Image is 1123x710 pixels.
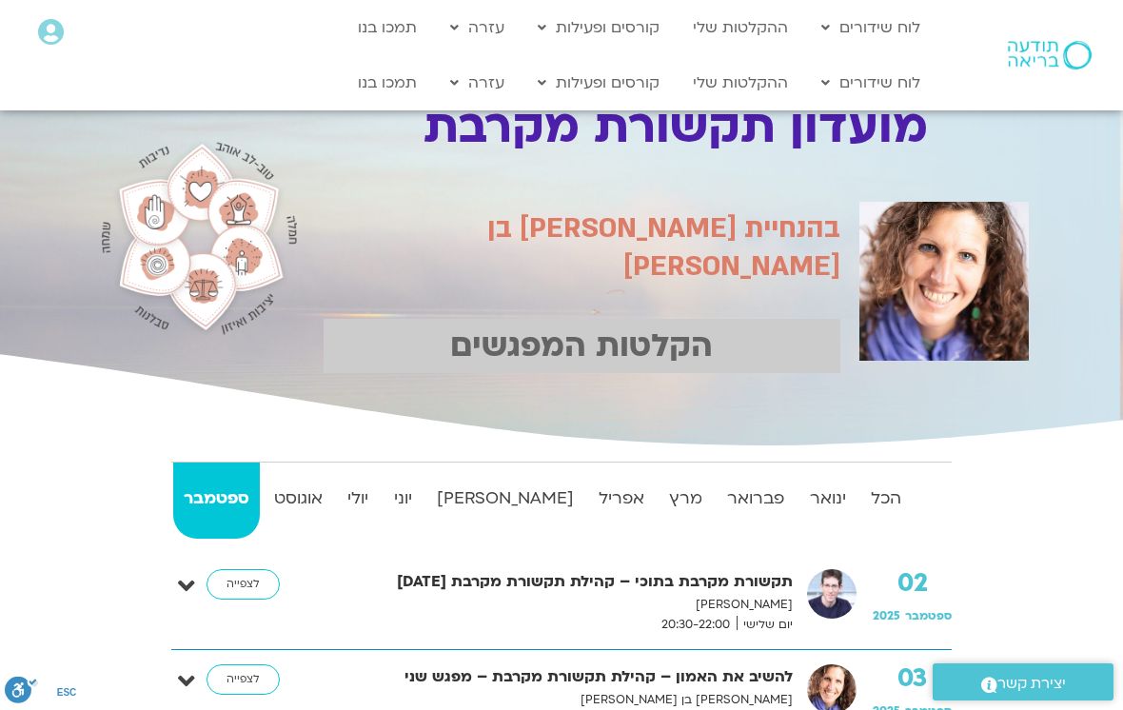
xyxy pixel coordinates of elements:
span: יצירת קשר [997,671,1066,697]
strong: ספטמבר [173,484,260,513]
p: [PERSON_NAME] בן [PERSON_NAME] [322,690,793,710]
a: קורסים ופעילות [528,10,669,46]
a: ספטמבר [173,463,260,539]
h1: מועדון תקשורת מקרבת [313,101,1038,154]
a: פברואר [717,463,795,539]
strong: 03 [873,664,952,693]
strong: פברואר [717,484,795,513]
a: לצפייה [207,664,280,695]
a: עזרה [441,10,514,46]
strong: הכל [860,484,912,513]
img: תודעה בריאה [1008,41,1092,69]
span: ספטמבר [905,608,952,623]
a: לצפייה [207,569,280,600]
a: ינואר [799,463,857,539]
a: יולי [337,463,379,539]
a: לוח שידורים [812,10,930,46]
a: אפריל [588,463,655,539]
a: ההקלטות שלי [683,65,798,101]
a: אוגוסט [264,463,333,539]
a: יצירת קשר [933,663,1113,700]
strong: [PERSON_NAME] [426,484,584,513]
a: קורסים ופעילות [528,65,669,101]
strong: אפריל [588,484,655,513]
a: [PERSON_NAME] [426,463,584,539]
a: תמכו בנו [348,10,426,46]
a: לוח שידורים [812,65,930,101]
a: יוני [384,463,423,539]
strong: 02 [873,569,952,598]
strong: להשיב את האמון – קהילת תקשורת מקרבת – מפגש שני [322,664,793,690]
strong: יולי [337,484,379,513]
strong: יוני [384,484,423,513]
span: בהנחיית [PERSON_NAME] בן [PERSON_NAME] [487,209,840,285]
span: 2025 [873,608,900,623]
p: הקלטות המפגשים [324,319,841,373]
p: [PERSON_NAME] [322,595,793,615]
a: הכל [860,463,912,539]
span: יום שלישי [737,615,793,635]
strong: תקשורת מקרבת בתוכי – קהילת תקשורת מקרבת [DATE] [322,569,793,595]
a: תמכו בנו [348,65,426,101]
strong: מרץ [659,484,713,513]
a: עזרה [441,65,514,101]
span: 20:30-22:00 [655,615,737,635]
a: ההקלטות שלי [683,10,798,46]
strong: ינואר [799,484,857,513]
a: מרץ [659,463,713,539]
strong: אוגוסט [264,484,333,513]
